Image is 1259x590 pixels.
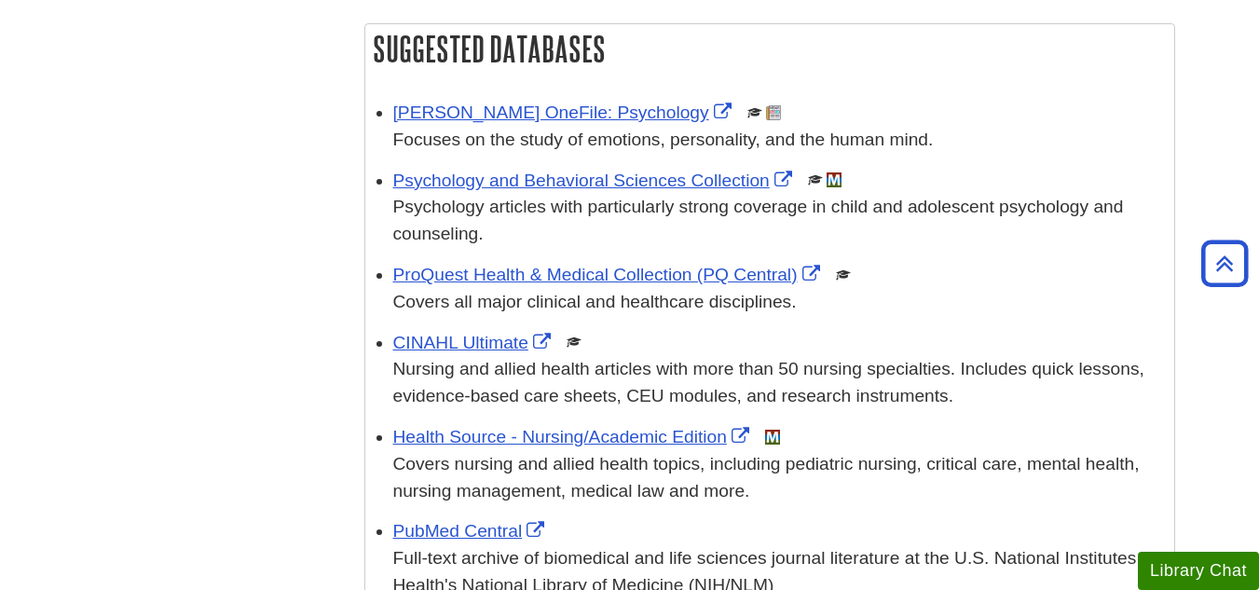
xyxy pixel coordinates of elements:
h2: Suggested Databases [365,24,1174,74]
p: Focuses on the study of emotions, personality, and the human mind. [393,127,1165,154]
a: Link opens in new window [393,265,825,284]
img: Scholarly or Peer Reviewed [808,172,823,187]
a: Link opens in new window [393,333,555,352]
img: MeL (Michigan electronic Library) [765,430,780,445]
img: Scholarly or Peer Reviewed [567,335,582,350]
p: Covers all major clinical and healthcare disciplines. [393,289,1165,316]
p: Covers nursing and allied health topics, including pediatric nursing, critical care, mental healt... [393,451,1165,505]
img: Scholarly or Peer Reviewed [747,105,762,120]
a: Back to Top [1195,251,1254,276]
button: Library Chat [1138,552,1259,590]
p: Psychology articles with particularly strong coverage in child and adolescent psychology and coun... [393,194,1165,248]
img: MeL (Michigan electronic Library) [827,172,842,187]
a: Link opens in new window [393,427,754,446]
a: Link opens in new window [393,103,736,122]
img: Newspapers [766,105,781,120]
img: Scholarly or Peer Reviewed [836,268,851,282]
p: Nursing and allied health articles with more than 50 nursing specialties. Includes quick lessons,... [393,356,1165,410]
a: Link opens in new window [393,521,550,541]
a: Link opens in new window [393,171,797,190]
